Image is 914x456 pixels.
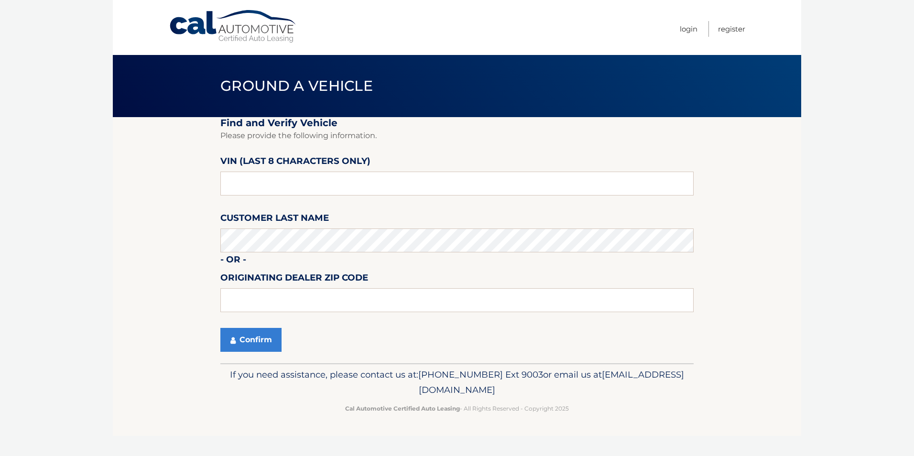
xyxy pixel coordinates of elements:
a: Login [680,21,697,37]
a: Register [718,21,745,37]
p: If you need assistance, please contact us at: or email us at [227,367,687,398]
a: Cal Automotive [169,10,298,43]
label: - or - [220,252,246,270]
p: - All Rights Reserved - Copyright 2025 [227,403,687,413]
strong: Cal Automotive Certified Auto Leasing [345,405,460,412]
span: Ground a Vehicle [220,77,373,95]
label: Originating Dealer Zip Code [220,271,368,288]
h2: Find and Verify Vehicle [220,117,694,129]
label: Customer Last Name [220,211,329,228]
label: VIN (last 8 characters only) [220,154,370,172]
p: Please provide the following information. [220,129,694,142]
span: [PHONE_NUMBER] Ext 9003 [418,369,543,380]
button: Confirm [220,328,282,352]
